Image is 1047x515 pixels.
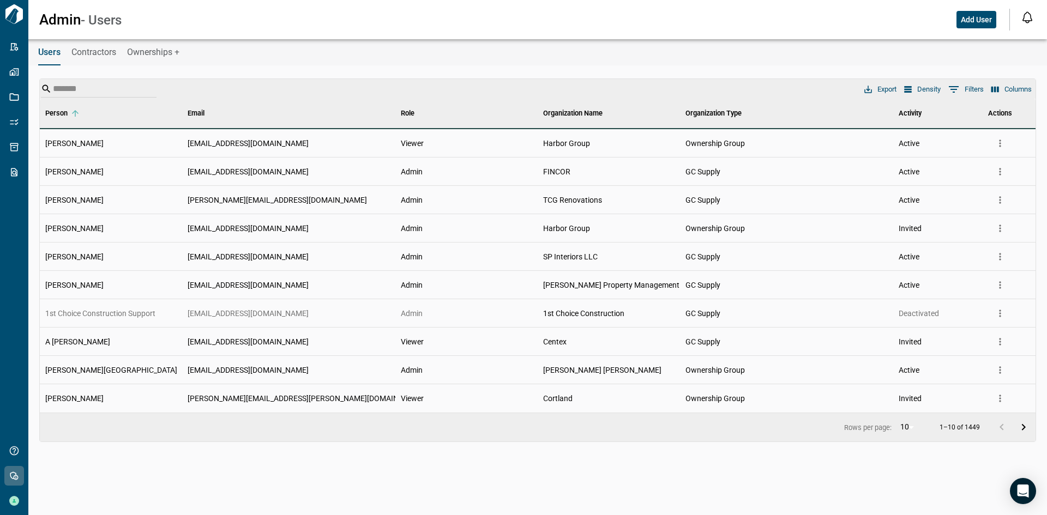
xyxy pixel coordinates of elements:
div: Email [182,98,395,129]
span: A [PERSON_NAME] [45,336,110,347]
span: SP Interiors LLC [543,251,598,262]
span: Viewer [401,138,424,149]
span: [PERSON_NAME] Property Management Inc [543,280,691,290]
span: [EMAIL_ADDRESS][DOMAIN_NAME] [188,138,309,149]
span: [PERSON_NAME][EMAIL_ADDRESS][DOMAIN_NAME] [188,195,367,205]
button: Show filters [946,81,986,98]
span: Deactivated [899,308,939,319]
span: GC Supply [685,280,720,290]
span: Harbor Group [543,223,590,234]
span: Ownership Group [685,138,745,149]
span: [EMAIL_ADDRESS][DOMAIN_NAME] [188,308,309,319]
button: Go to next page [1013,416,1034,438]
span: Active [899,138,919,149]
span: Active [899,195,919,205]
span: [EMAIL_ADDRESS][DOMAIN_NAME] [188,223,309,234]
div: Organization Name [538,98,680,129]
p: Rows per page: [844,424,892,431]
button: Density [901,82,943,96]
span: Admin [401,280,423,290]
div: base tabs [27,39,1047,65]
span: GC Supply [685,195,720,205]
button: more [992,305,1008,322]
button: more [992,390,1008,407]
span: Ownership Group [685,365,745,375]
div: Organization Type [685,98,742,129]
span: Ownerships + [127,47,179,58]
div: Person [40,98,182,129]
span: Contractors [71,47,116,58]
span: Ownership Group [685,393,745,404]
span: Invited [899,336,922,347]
span: FINCOR [543,166,570,177]
span: [PERSON_NAME] [45,223,104,234]
span: Active [899,280,919,290]
p: 1–10 of 1449 [940,424,980,431]
span: [EMAIL_ADDRESS][DOMAIN_NAME] [188,166,309,177]
span: Ownership Group [685,223,745,234]
span: TCG Renovations [543,195,602,205]
span: Admin [401,308,423,319]
span: Admin [401,195,423,205]
span: [PERSON_NAME] [45,166,104,177]
div: Role [401,98,414,129]
span: Active [899,365,919,375]
span: GC Supply [685,336,720,347]
span: [PERSON_NAME] [45,251,104,262]
span: [PERSON_NAME][EMAIL_ADDRESS][PERSON_NAME][DOMAIN_NAME] [188,393,425,404]
span: [EMAIL_ADDRESS][DOMAIN_NAME] [188,280,309,290]
button: more [992,192,1008,208]
button: Open notification feed [1019,9,1036,26]
div: Search [41,80,157,99]
button: Add User [956,11,996,28]
span: Harbor Group [543,138,590,149]
span: Admin [401,223,423,234]
button: Sort [68,106,83,121]
span: [PERSON_NAME] [45,195,104,205]
span: Cortland [543,393,573,404]
span: GC Supply [685,166,720,177]
span: Invited [899,223,922,234]
span: Invited [899,393,922,404]
div: Email [188,98,204,129]
span: Viewer [401,336,424,347]
button: more [992,163,1008,180]
span: Admin [39,11,81,28]
span: [PERSON_NAME] [45,393,104,404]
button: Select columns [989,82,1034,96]
button: more [992,362,1008,378]
div: Activity [899,98,922,129]
div: Person [45,98,68,129]
div: Activity [893,98,964,129]
div: Open Intercom Messenger [1010,478,1036,504]
span: [PERSON_NAME] [45,280,104,290]
span: 1st Choice Construction [543,308,624,319]
div: Role [395,98,538,129]
span: [PERSON_NAME] [PERSON_NAME] [543,365,661,375]
span: [EMAIL_ADDRESS][DOMAIN_NAME] [188,251,309,262]
div: Actions [965,98,1036,129]
span: Admin [401,365,423,375]
span: Add User [961,14,992,25]
div: Actions [988,98,1012,129]
span: [PERSON_NAME] [45,138,104,149]
span: Viewer [401,393,424,404]
span: Active [899,166,919,177]
span: GC Supply [685,308,720,319]
button: more [992,220,1008,237]
span: Admin [401,166,423,177]
div: Organization Type [680,98,893,129]
div: 10 [896,419,922,435]
span: - Users [81,13,122,28]
button: more [992,135,1008,152]
span: Active [899,251,919,262]
div: Organization Name [543,98,603,129]
button: more [992,277,1008,293]
span: Centex [543,336,567,347]
span: [EMAIL_ADDRESS][DOMAIN_NAME] [188,336,309,347]
span: [PERSON_NAME][GEOGRAPHIC_DATA] [45,365,177,375]
button: more [992,334,1008,350]
span: [EMAIL_ADDRESS][DOMAIN_NAME] [188,365,309,375]
span: 1st Choice Construction Support [45,308,155,319]
button: more [992,249,1008,265]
